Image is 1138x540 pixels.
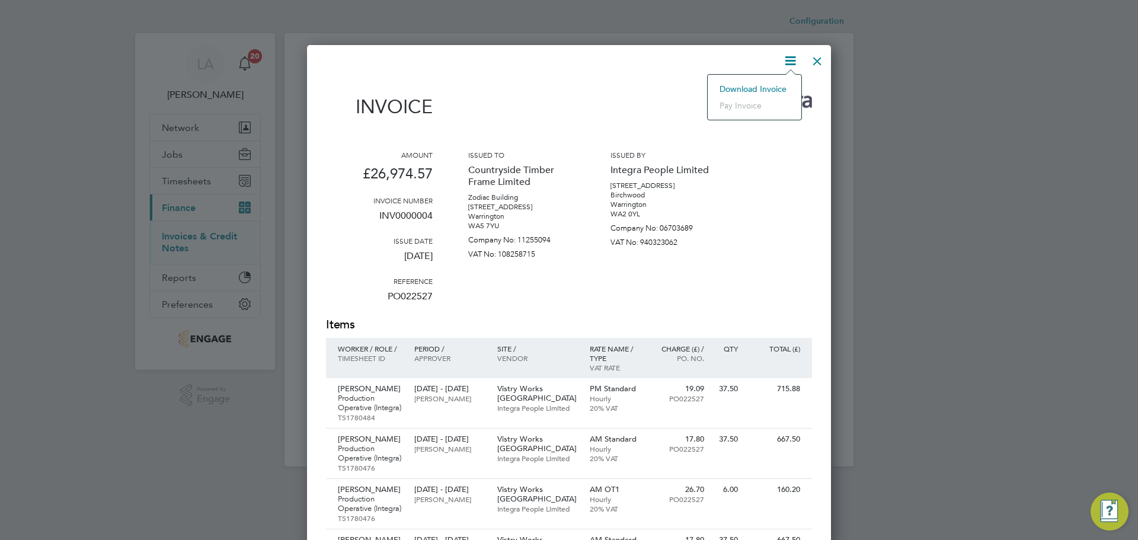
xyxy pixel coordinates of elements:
[497,504,578,513] p: Integra People Limited
[338,463,402,472] p: TS1780476
[610,209,717,219] p: WA2 0YL
[750,384,800,394] p: 715.88
[653,394,704,403] p: PO022527
[468,150,575,159] h3: Issued to
[414,344,485,353] p: Period /
[653,444,704,453] p: PO022527
[610,233,717,247] p: VAT No: 940323062
[338,353,402,363] p: Timesheet ID
[497,453,578,463] p: Integra People Limited
[610,159,717,181] p: Integra People Limited
[653,344,704,353] p: Charge (£) /
[653,434,704,444] p: 17.80
[750,344,800,353] p: Total (£)
[414,353,485,363] p: Approver
[468,221,575,231] p: WA5 7YU
[326,95,433,118] h1: Invoice
[468,193,575,202] p: Zodiac Building
[468,231,575,245] p: Company No: 11255094
[590,403,641,413] p: 20% VAT
[326,196,433,205] h3: Invoice number
[326,205,433,236] p: INV0000004
[750,485,800,494] p: 160.20
[590,344,641,363] p: Rate name / type
[497,384,578,403] p: Vistry Works [GEOGRAPHIC_DATA]
[590,453,641,463] p: 20% VAT
[338,394,402,413] p: Production Operative (Integra)
[653,485,704,494] p: 26.70
[1091,493,1129,531] button: Engage Resource Center
[468,202,575,212] p: [STREET_ADDRESS]
[326,150,433,159] h3: Amount
[653,384,704,394] p: 19.09
[590,444,641,453] p: Hourly
[653,353,704,363] p: Po. No.
[468,245,575,259] p: VAT No: 108258715
[590,394,641,403] p: Hourly
[338,384,402,394] p: [PERSON_NAME]
[326,236,433,245] h3: Issue date
[653,494,704,504] p: PO022527
[716,344,738,353] p: QTY
[716,485,738,494] p: 6.00
[414,494,485,504] p: [PERSON_NAME]
[338,513,402,523] p: TS1780476
[414,394,485,403] p: [PERSON_NAME]
[338,344,402,353] p: Worker / Role /
[590,434,641,444] p: AM Standard
[338,485,402,494] p: [PERSON_NAME]
[590,494,641,504] p: Hourly
[497,353,578,363] p: Vendor
[338,434,402,444] p: [PERSON_NAME]
[610,190,717,200] p: Birchwood
[716,434,738,444] p: 37.50
[338,413,402,422] p: TS1780484
[590,363,641,372] p: VAT rate
[497,434,578,453] p: Vistry Works [GEOGRAPHIC_DATA]
[414,434,485,444] p: [DATE] - [DATE]
[326,317,812,333] h2: Items
[414,485,485,494] p: [DATE] - [DATE]
[590,504,641,513] p: 20% VAT
[610,150,717,159] h3: Issued by
[750,434,800,444] p: 667.50
[590,485,641,494] p: AM OT1
[497,344,578,353] p: Site /
[414,444,485,453] p: [PERSON_NAME]
[716,384,738,394] p: 37.50
[338,494,402,513] p: Production Operative (Integra)
[610,219,717,233] p: Company No: 06703689
[590,384,641,394] p: PM Standard
[326,159,433,196] p: £26,974.57
[610,181,717,190] p: [STREET_ADDRESS]
[326,276,433,286] h3: Reference
[610,200,717,209] p: Warrington
[326,286,433,317] p: PO022527
[468,212,575,221] p: Warrington
[714,97,795,114] li: Pay invoice
[497,403,578,413] p: Integra People Limited
[468,159,575,193] p: Countryside Timber Frame Limited
[714,81,795,97] li: Download Invoice
[338,444,402,463] p: Production Operative (Integra)
[497,485,578,504] p: Vistry Works [GEOGRAPHIC_DATA]
[414,384,485,394] p: [DATE] - [DATE]
[326,245,433,276] p: [DATE]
